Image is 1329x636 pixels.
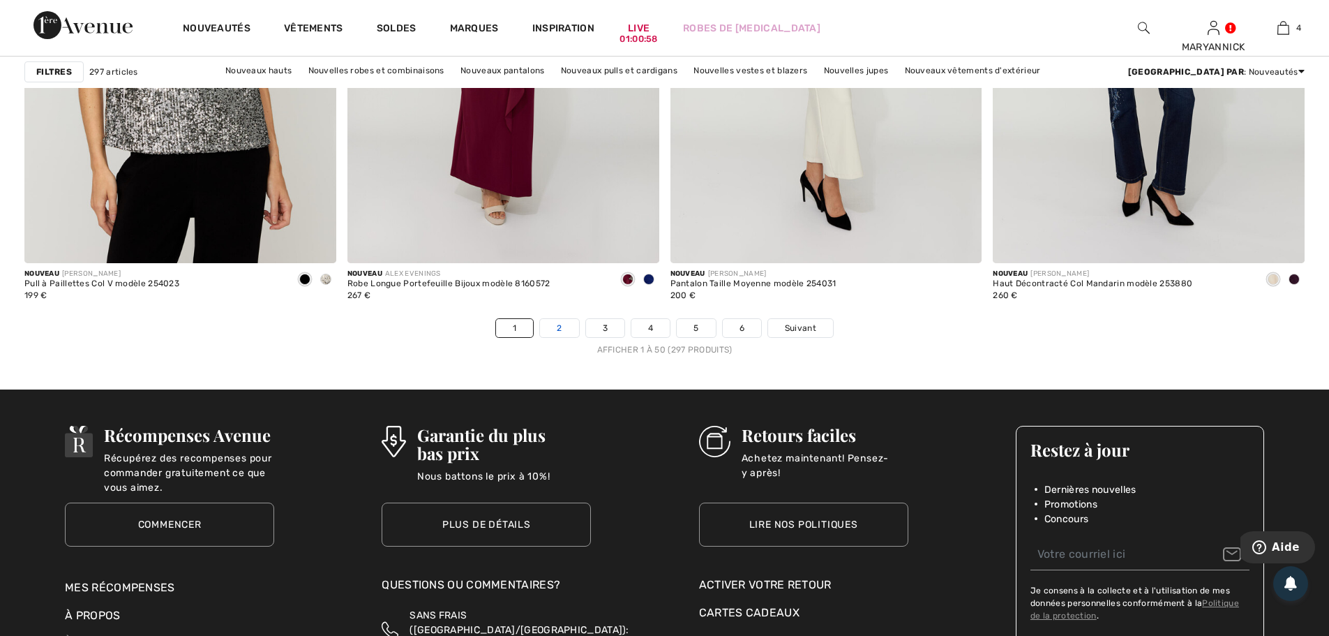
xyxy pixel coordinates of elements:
[631,319,670,337] a: 4
[993,269,1192,279] div: [PERSON_NAME]
[699,577,908,593] a: Activer votre retour
[24,269,179,279] div: [PERSON_NAME]
[670,279,836,289] div: Pantalon Taille Moyenne modèle 254031
[540,319,578,337] a: 2
[183,22,250,37] a: Nouveautés
[683,21,820,36] a: Robes de [MEDICAL_DATA]
[1128,66,1305,78] div: : Nouveautés
[1044,512,1088,526] span: Concours
[686,61,814,80] a: Nouvelles vestes et blazers
[1044,497,1097,512] span: Promotions
[24,343,1305,356] div: Afficher 1 à 50 (297 produits)
[677,319,715,337] a: 5
[699,605,908,621] a: Cartes Cadeaux
[670,290,696,300] span: 200 €
[347,279,550,289] div: Robe Longue Portefeuille Bijoux modèle 8160572
[1277,20,1289,36] img: Mon panier
[377,22,416,37] a: Soldes
[36,66,72,78] strong: Filtres
[723,319,761,337] a: 6
[1128,67,1244,77] strong: [GEOGRAPHIC_DATA] par
[670,269,705,278] span: Nouveau
[1030,441,1249,459] h3: Restez à jour
[532,22,594,37] span: Inspiration
[410,609,629,636] span: SANS FRAIS ([GEOGRAPHIC_DATA]/[GEOGRAPHIC_DATA]):
[382,577,591,600] div: Questions ou commentaires?
[65,426,93,457] img: Récompenses Avenue
[638,269,659,292] div: Royal
[617,269,638,292] div: Wine
[496,319,533,337] a: 1
[1284,269,1305,292] div: Plum
[417,426,592,462] h3: Garantie du plus bas prix
[993,290,1018,300] span: 260 €
[785,322,816,334] span: Suivant
[24,318,1305,356] nav: Page navigation
[554,61,684,80] a: Nouveaux pulls et cardigans
[742,426,908,444] h3: Retours faciles
[898,61,1048,80] a: Nouveaux vêtements d'extérieur
[104,426,274,444] h3: Récompenses Avenue
[65,503,274,547] a: Commencer
[993,279,1192,289] div: Haut Décontracté Col Mandarin modèle 253880
[1044,482,1136,497] span: Dernières nouvelles
[89,66,138,78] span: 297 articles
[450,22,499,37] a: Marques
[24,290,47,300] span: 199 €
[347,269,382,278] span: Nouveau
[382,503,591,547] a: Plus de détails
[347,290,371,300] span: 267 €
[1208,20,1219,36] img: Mes infos
[104,451,274,479] p: Récupérez des recompenses pour commander gratuitement ce que vous aimez.
[1138,20,1150,36] img: recherche
[817,61,896,80] a: Nouvelles jupes
[586,319,624,337] a: 3
[1030,584,1249,622] label: Je consens à la collecte et à l'utilisation de mes données personnelles conformément à la .
[1263,269,1284,292] div: Champagne
[24,279,179,289] div: Pull à Paillettes Col V modèle 254023
[1179,40,1247,54] div: MARYANNICK
[453,61,551,80] a: Nouveaux pantalons
[620,33,657,46] div: 01:00:58
[628,21,650,36] a: Live01:00:58
[768,319,833,337] a: Suivant
[24,269,59,278] span: Nouveau
[218,61,299,80] a: Nouveaux hauts
[699,503,908,547] a: Lire nos politiques
[1240,531,1315,566] iframe: Ouvre un widget dans lequel vous pouvez trouver plus d’informations
[65,581,175,594] a: Mes récompenses
[301,61,451,80] a: Nouvelles robes et combinaisons
[347,269,550,279] div: ALEX EVENINGS
[315,269,336,292] div: SILVER/NUDE
[417,469,592,497] p: Nous battons le prix à 10%!
[1030,539,1249,570] input: Votre courriel ici
[284,22,343,37] a: Vêtements
[742,451,908,479] p: Achetez maintenant! Pensez-y après!
[1296,22,1301,34] span: 4
[294,269,315,292] div: Black/Silver
[670,269,836,279] div: [PERSON_NAME]
[65,607,274,631] div: À propos
[1249,20,1317,36] a: 4
[699,426,730,457] img: Retours faciles
[993,269,1028,278] span: Nouveau
[33,11,133,39] img: 1ère Avenue
[1208,21,1219,34] a: Se connecter
[382,426,405,457] img: Garantie du plus bas prix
